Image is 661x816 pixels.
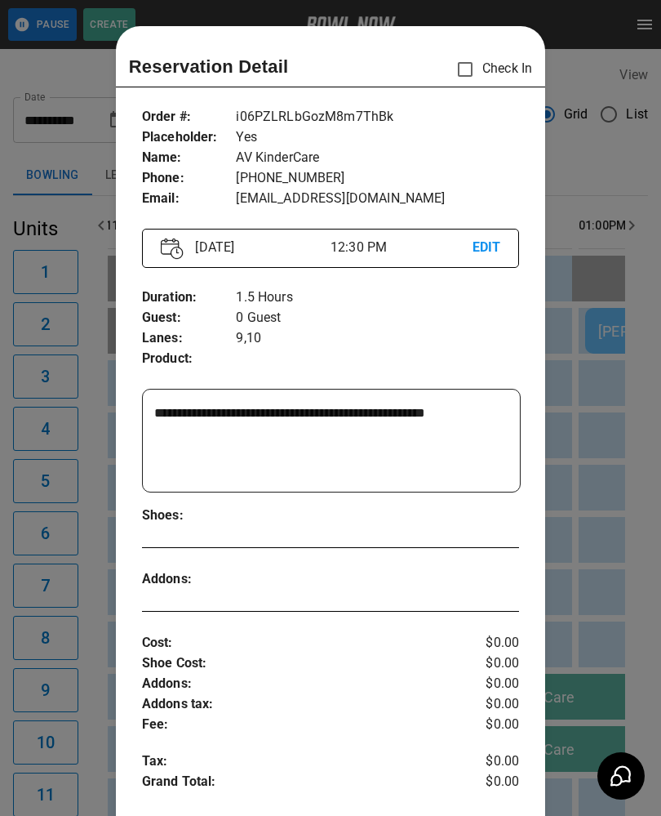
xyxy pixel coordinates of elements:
[142,633,456,653] p: Cost :
[330,238,472,257] p: 12:30 PM
[236,168,519,189] p: [PHONE_NUMBER]
[236,107,519,127] p: i06PZLRLbGozM8m7ThBk
[142,715,456,735] p: Fee :
[142,674,456,694] p: Addons :
[472,238,501,258] p: EDIT
[236,189,519,209] p: [EMAIL_ADDRESS][DOMAIN_NAME]
[161,238,184,260] img: Vector
[142,308,237,328] p: Guest :
[142,168,237,189] p: Phone :
[142,107,237,127] p: Order # :
[236,288,519,308] p: 1.5 Hours
[456,772,519,796] p: $0.00
[456,715,519,735] p: $0.00
[236,148,519,168] p: AV KinderCare
[236,328,519,349] p: 9,10
[142,189,237,209] p: Email :
[142,506,237,526] p: Shoes :
[456,674,519,694] p: $0.00
[189,238,330,257] p: [DATE]
[456,751,519,772] p: $0.00
[456,633,519,653] p: $0.00
[142,148,237,168] p: Name :
[456,694,519,715] p: $0.00
[142,653,456,674] p: Shoe Cost :
[142,772,456,796] p: Grand Total :
[142,288,237,308] p: Duration :
[236,127,519,148] p: Yes
[142,751,456,772] p: Tax :
[142,349,237,369] p: Product :
[448,52,532,87] p: Check In
[142,328,237,349] p: Lanes :
[456,653,519,674] p: $0.00
[142,127,237,148] p: Placeholder :
[142,694,456,715] p: Addons tax :
[236,308,519,328] p: 0 Guest
[129,53,289,80] p: Reservation Detail
[142,569,237,590] p: Addons :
